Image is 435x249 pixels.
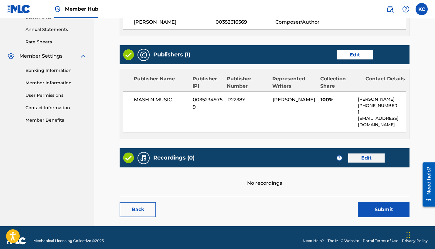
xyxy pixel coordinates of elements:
img: MLC Logo [7,5,31,13]
button: Submit [358,202,410,217]
a: Rate Sheets [25,39,87,45]
h5: Recordings (0) [153,154,195,161]
a: Member Benefits [25,117,87,123]
span: 00352616569 [216,19,247,25]
div: Contact Details [365,75,406,90]
a: The MLC Website [328,238,359,244]
h5: Publishers (1) [153,51,190,58]
p: [PHONE_NUMBER] [358,103,399,115]
img: Recordings [140,154,147,162]
span: Composer/Author [275,19,320,25]
div: Drag [406,226,410,244]
p: [PERSON_NAME] [358,96,399,103]
a: Annual Statements [25,26,87,33]
img: search [386,5,394,13]
div: Publisher Number [227,75,267,90]
a: Back [120,202,156,217]
span: Mechanical Licensing Collective © 2025 [33,238,104,244]
img: expand [80,52,87,60]
span: 100% [321,96,333,103]
div: Collection Share [320,75,361,90]
a: User Permissions [25,92,87,99]
span: [PERSON_NAME] [273,97,315,103]
div: User Menu [416,3,428,15]
a: Public Search [384,3,396,15]
img: Publishers [140,51,147,59]
div: Represented Writers [272,75,316,90]
span: Member Settings [19,52,63,60]
div: No recordings [120,167,410,187]
a: Edit [348,153,385,163]
div: Publisher IPI [192,75,222,90]
img: logo [7,237,26,244]
img: Valid [123,153,134,163]
a: Contact Information [25,105,87,111]
iframe: Resource Center [418,160,435,209]
img: Member Settings [7,52,15,60]
span: [PERSON_NAME] [134,19,176,25]
img: Valid [123,49,134,60]
a: Portal Terms of Use [363,238,398,244]
a: Privacy Policy [402,238,428,244]
a: Member Information [25,80,87,86]
div: Help [400,3,412,15]
span: ? [337,156,342,160]
img: help [402,5,410,13]
iframe: Chat Widget [405,220,435,249]
a: Need Help? [303,238,324,244]
p: [EMAIL_ADDRESS][DOMAIN_NAME] [358,115,399,128]
span: MASH N MUSIC [134,96,172,103]
div: Publisher Name [134,75,188,90]
img: Top Rightsholder [54,5,61,13]
span: P2238Y [227,96,245,103]
span: Member Hub [65,5,98,12]
span: 00352349759 [193,96,223,111]
a: Banking Information [25,67,87,74]
a: Edit [337,50,373,59]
